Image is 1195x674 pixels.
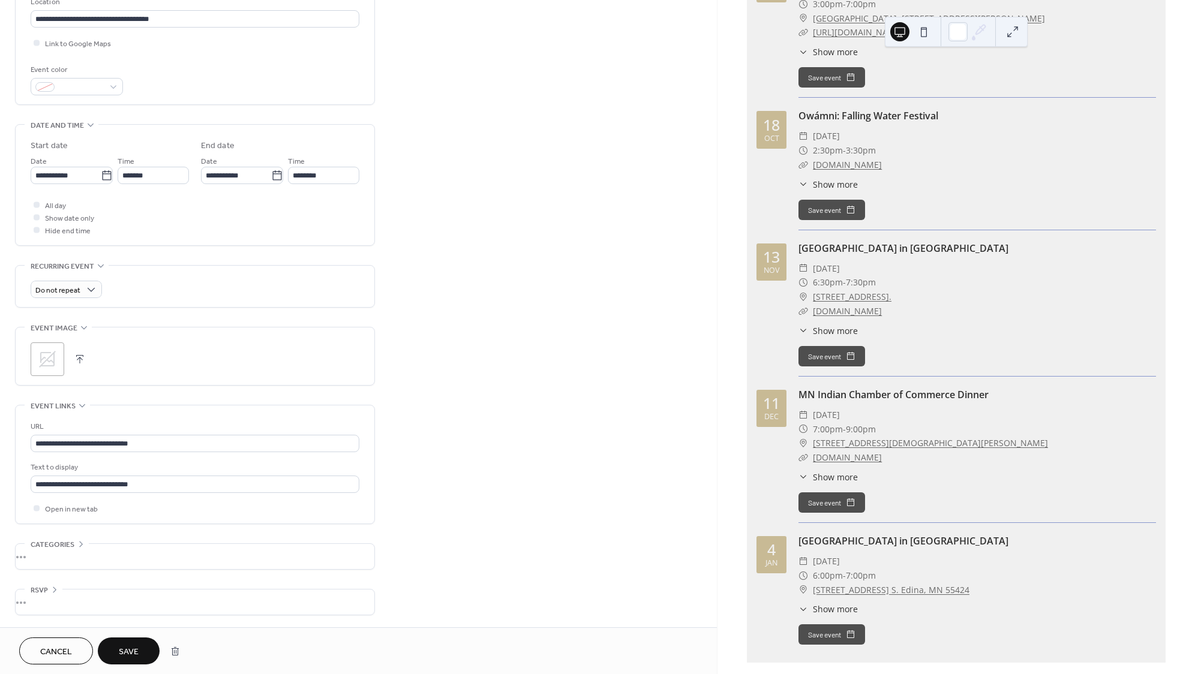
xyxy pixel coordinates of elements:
[813,471,858,483] span: Show more
[813,178,858,191] span: Show more
[45,503,98,516] span: Open in new tab
[798,583,808,597] div: ​
[813,275,843,290] span: 6:30pm
[118,155,134,168] span: Time
[798,178,858,191] button: ​Show more
[813,603,858,615] span: Show more
[16,589,374,615] div: •••
[767,542,776,557] div: 4
[40,646,72,658] span: Cancel
[31,461,357,474] div: Text to display
[45,225,91,237] span: Hide end time
[31,342,64,376] div: ;
[843,143,846,158] span: -
[798,109,938,122] a: Owámni: Falling Water Festival
[813,143,843,158] span: 2:30pm
[119,646,139,658] span: Save
[798,492,865,513] button: Save event
[798,324,858,337] button: ​Show more
[798,324,808,337] div: ​
[798,275,808,290] div: ​
[813,129,840,143] span: [DATE]
[798,46,858,58] button: ​Show more
[45,38,111,50] span: Link to Google Maps
[798,534,1156,548] div: [GEOGRAPHIC_DATA] in [GEOGRAPHIC_DATA]
[798,290,808,304] div: ​
[798,200,865,220] button: Save event
[843,422,846,437] span: -
[813,11,1045,26] a: [GEOGRAPHIC_DATA], [STREET_ADDRESS][PERSON_NAME]
[798,471,808,483] div: ​
[846,568,876,583] span: 7:00pm
[798,46,808,58] div: ​
[798,603,808,615] div: ​
[813,452,882,463] a: [DOMAIN_NAME]
[765,559,777,567] div: Jan
[98,637,160,664] button: Save
[813,26,903,38] a: [URL][DOMAIN_NAME]
[798,568,808,583] div: ​
[798,304,808,318] div: ​
[31,538,74,551] span: Categories
[813,568,843,583] span: 6:00pm
[813,290,891,304] a: [STREET_ADDRESS].
[798,242,1008,255] a: [GEOGRAPHIC_DATA] in [GEOGRAPHIC_DATA]
[31,420,357,433] div: URL
[763,249,780,264] div: 13
[798,450,808,465] div: ​
[31,260,94,273] span: Recurring event
[31,64,121,76] div: Event color
[288,155,305,168] span: Time
[764,413,779,421] div: Dec
[763,396,780,411] div: 11
[798,436,808,450] div: ​
[35,284,80,297] span: Do not repeat
[813,408,840,422] span: [DATE]
[798,261,808,276] div: ​
[798,554,808,568] div: ​
[798,67,865,88] button: Save event
[813,583,969,597] a: [STREET_ADDRESS] S. Edina, MN 55424
[31,322,77,335] span: Event image
[813,554,840,568] span: [DATE]
[813,422,843,437] span: 7:00pm
[45,212,94,225] span: Show date only
[201,155,217,168] span: Date
[798,422,808,437] div: ​
[813,305,882,317] a: [DOMAIN_NAME]
[798,143,808,158] div: ​
[798,408,808,422] div: ​
[45,200,66,212] span: All day
[31,155,47,168] span: Date
[31,400,76,413] span: Event links
[813,159,882,170] a: [DOMAIN_NAME]
[764,267,779,275] div: Nov
[16,544,374,569] div: •••
[798,471,858,483] button: ​Show more
[846,422,876,437] span: 9:00pm
[31,140,68,152] div: Start date
[798,624,865,645] button: Save event
[813,261,840,276] span: [DATE]
[201,140,235,152] div: End date
[843,275,846,290] span: -
[798,178,808,191] div: ​
[798,129,808,143] div: ​
[798,11,808,26] div: ​
[813,46,858,58] span: Show more
[813,324,858,337] span: Show more
[764,135,779,143] div: Oct
[19,637,93,664] button: Cancel
[31,584,48,597] span: RSVP
[846,143,876,158] span: 3:30pm
[813,436,1048,450] a: [STREET_ADDRESS][DEMOGRAPHIC_DATA][PERSON_NAME]
[31,119,84,132] span: Date and time
[798,346,865,366] button: Save event
[798,603,858,615] button: ​Show more
[798,158,808,172] div: ​
[798,388,989,401] a: MN Indian Chamber of Commerce Dinner
[843,568,846,583] span: -
[763,118,780,133] div: 18
[798,25,808,40] div: ​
